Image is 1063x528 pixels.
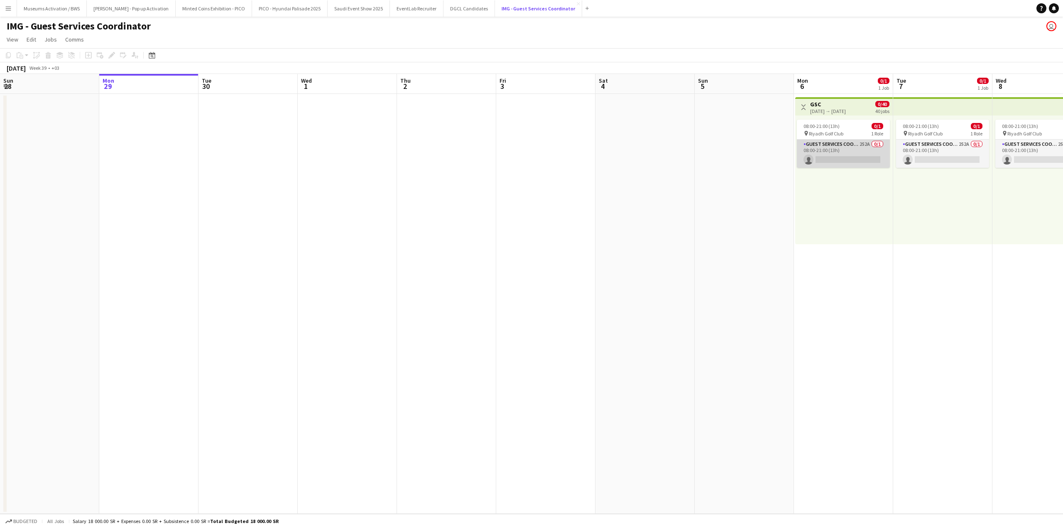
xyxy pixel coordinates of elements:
span: Mon [797,77,808,84]
span: Edit [27,36,36,43]
div: +03 [51,65,59,71]
a: Edit [23,34,39,45]
a: Comms [62,34,87,45]
span: 2 [399,81,411,91]
span: 0/1 [878,78,889,84]
div: Salary 18 000.00 SR + Expenses 0.00 SR + Subsistence 0.00 SR = [73,518,279,524]
span: 1 Role [871,130,883,137]
div: [DATE] → [DATE] [810,108,846,114]
span: 6 [796,81,808,91]
span: Sat [599,77,608,84]
app-user-avatar: Salman AlQurni [1046,21,1056,31]
span: Week 39 [27,65,48,71]
button: IMG - Guest Services Coordinator [495,0,582,17]
button: Saudi Event Show 2025 [328,0,390,17]
div: 1 Job [977,85,988,91]
span: 7 [895,81,906,91]
app-job-card: 08:00-21:00 (13h)0/1 Riyadh Golf Club1 RoleGuest Services Coordinator252A0/108:00-21:00 (13h) [896,120,989,168]
span: Tue [896,77,906,84]
span: Jobs [44,36,57,43]
button: EventLab Recruiter [390,0,443,17]
button: Museums Activation / BWS [17,0,87,17]
span: 0/1 [872,123,883,129]
h1: IMG - Guest Services Coordinator [7,20,151,32]
button: PICO - Hyundai Palisade 2025 [252,0,328,17]
span: 0/40 [875,101,889,107]
span: 29 [101,81,114,91]
button: Minted Coins Exhibition - PICO [176,0,252,17]
div: 40 jobs [875,107,889,114]
app-job-card: 08:00-21:00 (13h)0/1 Riyadh Golf Club1 RoleGuest Services Coordinator252A0/108:00-21:00 (13h) [797,120,890,168]
span: All jobs [46,518,66,524]
button: DGCL Candidates [443,0,495,17]
span: 08:00-21:00 (13h) [903,123,939,129]
span: Sun [698,77,708,84]
span: 1 Role [970,130,982,137]
span: Budgeted [13,518,37,524]
span: Riyadh Golf Club [809,130,843,137]
span: Fri [500,77,506,84]
span: 5 [697,81,708,91]
span: View [7,36,18,43]
a: Jobs [41,34,60,45]
span: Mon [103,77,114,84]
span: Comms [65,36,84,43]
app-card-role: Guest Services Coordinator252A0/108:00-21:00 (13h) [896,140,989,168]
span: 3 [498,81,506,91]
span: 30 [201,81,211,91]
span: 8 [994,81,1007,91]
button: [PERSON_NAME] - Pop up Activation [87,0,176,17]
span: Wed [301,77,312,84]
span: 08:00-21:00 (13h) [803,123,840,129]
div: 1 Job [878,85,889,91]
span: Thu [400,77,411,84]
span: 4 [598,81,608,91]
span: Riyadh Golf Club [1007,130,1042,137]
span: Wed [996,77,1007,84]
a: View [3,34,22,45]
span: 1 [300,81,312,91]
button: Budgeted [4,517,39,526]
span: Riyadh Golf Club [908,130,943,137]
span: 0/1 [971,123,982,129]
h3: GSC [810,101,846,108]
span: Sun [3,77,13,84]
span: 0/1 [977,78,989,84]
app-card-role: Guest Services Coordinator252A0/108:00-21:00 (13h) [797,140,890,168]
div: [DATE] [7,64,26,72]
span: Total Budgeted 18 000.00 SR [210,518,279,524]
span: 08:00-21:00 (13h) [1002,123,1038,129]
span: Tue [202,77,211,84]
span: 28 [2,81,13,91]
